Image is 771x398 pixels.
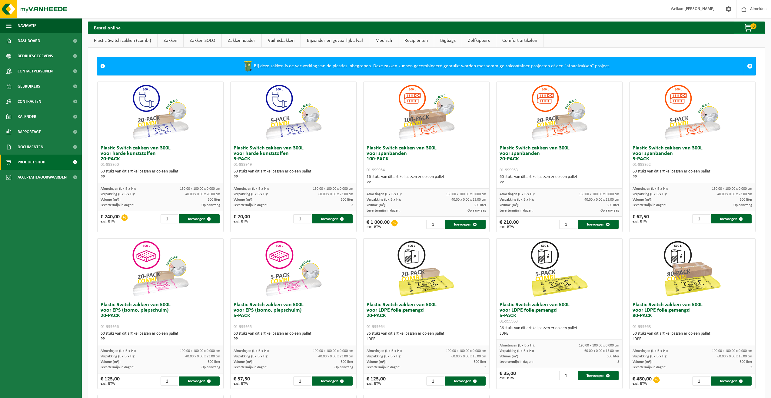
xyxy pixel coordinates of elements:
[234,325,252,329] span: 01-999955
[234,214,250,223] div: € 70,00
[500,168,518,172] span: 01-999953
[18,48,53,64] span: Bedrijfsgegevens
[579,344,619,347] span: 190.00 x 100.00 x 0.000 cm
[500,220,519,229] div: € 210,00
[101,325,119,329] span: 01-999956
[600,209,619,212] span: Op aanvraag
[351,203,353,207] span: 3
[101,214,120,223] div: € 240,00
[712,349,752,353] span: 190.00 x 100.00 x 0.000 cm
[396,239,457,299] img: 01-999964
[201,366,220,369] span: Op aanvraag
[367,355,401,358] span: Verpakking (L x B x H):
[578,220,619,229] button: Toevoegen
[367,336,486,342] div: LDPE
[101,145,220,167] h3: Plastic Switch zakken van 300L voor harde kunststoffen 20-PACK
[500,344,535,347] span: Afmetingen (L x B x H):
[500,192,535,196] span: Afmetingen (L x B x H):
[733,203,752,207] span: Op aanvraag
[367,192,402,196] span: Afmetingen (L x B x H):
[161,376,178,386] input: 1
[130,239,191,299] img: 01-999956
[101,169,220,180] div: 60 stuks van dit artikel passen er op een pallet
[579,192,619,196] span: 130.00 x 100.00 x 0.000 cm
[500,203,519,207] span: Volume (m³):
[367,225,390,229] span: excl. BTW
[633,302,752,329] h3: Plastic Switch zakken van 500L voor LDPE folie gemengd 80-PACK
[398,34,434,48] a: Recipiënten
[467,209,486,212] span: Op aanvraag
[234,382,250,386] span: excl. BTW
[367,220,390,229] div: € 1 000,00
[684,7,715,11] strong: [PERSON_NAME]
[633,331,752,342] div: 50 stuks van dit artikel passen er op een pallet
[500,302,619,324] h3: Plastic Switch zakken van 500L voor LDPE folie gemengd 5-PACK
[717,355,752,358] span: 60.00 x 0.00 x 15.00 cm
[234,192,268,196] span: Verpakking (L x B x H):
[367,302,486,329] h3: Plastic Switch zakken van 500L voor LDPE folie gemengd 20-PACK
[18,64,53,79] span: Contactpersonen
[500,326,619,336] div: 36 stuks van dit artikel passen er op een pallet
[617,360,619,364] span: 3
[633,376,652,386] div: € 480,00
[180,187,220,191] span: 130.00 x 100.00 x 0.000 cm
[500,349,534,353] span: Verpakking (L x B x H):
[396,82,457,142] img: 01-999954
[500,174,619,185] div: 60 stuks van dit artikel passen er op een pallet
[451,355,486,358] span: 60.00 x 0.00 x 15.00 cm
[500,331,619,336] div: LDPE
[451,198,486,202] span: 40.00 x 0.00 x 23.00 cm
[185,192,220,196] span: 40.00 x 0.00 x 20.00 cm
[101,174,220,180] div: PP
[367,376,386,386] div: € 125,00
[101,349,136,353] span: Afmetingen (L x B x H):
[633,325,651,329] span: 01-999968
[234,376,250,386] div: € 37,50
[633,145,752,167] h3: Plastic Switch zakken van 300L voor spanbanden 5-PACK
[101,220,120,223] span: excl. BTW
[740,198,752,202] span: 300 liter
[234,302,353,329] h3: Plastic Switch zakken van 500L voor EPS (isomo, piepschuim) 5-PACK
[88,22,127,33] h2: Bestel online
[101,382,120,386] span: excl. BTW
[712,187,752,191] span: 130.00 x 100.00 x 0.000 cm
[234,203,267,207] span: Levertermijn in dagen:
[88,34,157,48] a: Plastic Switch zakken (combi)
[367,331,486,342] div: 36 stuks van dit artikel passen er op een pallet
[313,187,353,191] span: 130.00 x 100.00 x 0.000 cm
[367,325,385,329] span: 01-999964
[184,34,221,48] a: Zakken SOLO
[474,360,486,364] span: 500 liter
[101,203,134,207] span: Levertermijn in dagen:
[734,22,764,34] button: 0
[607,355,619,358] span: 500 liter
[101,331,220,342] div: 60 stuks van dit artikel passen er op een pallet
[367,168,385,172] span: 01-999954
[607,203,619,207] span: 300 liter
[367,203,386,207] span: Volume (m³):
[711,376,752,386] button: Toevoegen
[234,187,269,191] span: Afmetingen (L x B x H):
[293,214,311,223] input: 1
[234,174,353,180] div: PP
[18,124,41,139] span: Rapportage
[293,376,311,386] input: 1
[445,376,486,386] button: Toevoegen
[101,198,120,202] span: Volume (m³):
[750,23,756,29] span: 0
[185,355,220,358] span: 40.00 x 0.00 x 23.00 cm
[633,349,668,353] span: Afmetingen (L x B x H):
[633,198,652,202] span: Volume (m³):
[318,192,353,196] span: 60.00 x 0.00 x 23.00 cm
[369,34,398,48] a: Medisch
[633,203,666,207] span: Levertermijn in dagen:
[234,366,267,369] span: Levertermijn in dagen:
[234,169,353,180] div: 60 stuks van dit artikel passen er op een pallet
[633,360,652,364] span: Volume (m³):
[341,198,353,202] span: 300 liter
[500,355,519,358] span: Volume (m³):
[633,192,667,196] span: Verpakking (L x B x H):
[312,376,353,386] button: Toevoegen
[208,360,220,364] span: 500 liter
[633,169,752,180] div: 60 stuks van dit artikel passen er op een pallet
